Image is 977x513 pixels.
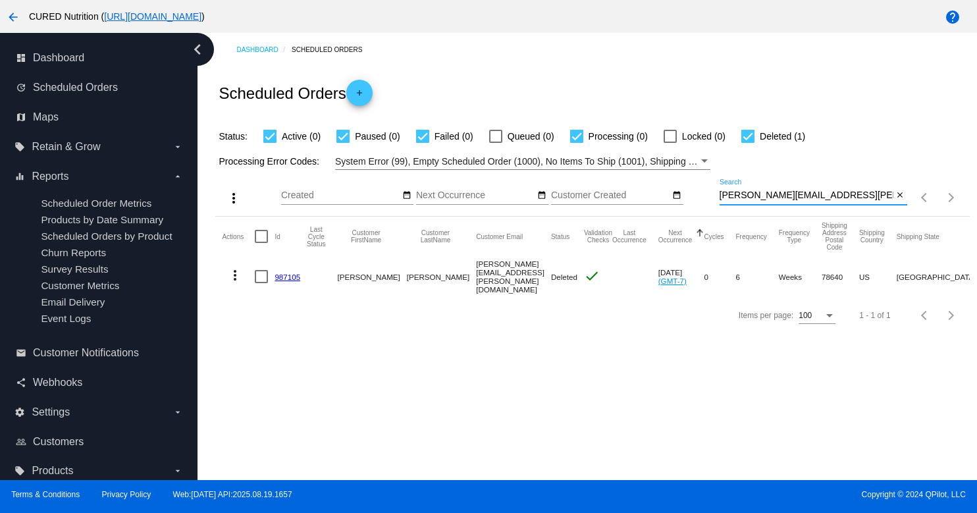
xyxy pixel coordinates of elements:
[739,311,793,320] div: Items per page:
[672,190,681,201] mat-icon: date_range
[822,222,847,251] button: Change sorting for ShippingPostcode
[16,107,183,128] a: map Maps
[476,232,523,240] button: Change sorting for CustomerEmail
[187,39,208,60] i: chevron_left
[658,277,687,285] a: (GMT-7)
[476,256,551,297] mat-cell: [PERSON_NAME][EMAIL_ADDRESS][PERSON_NAME][DOMAIN_NAME]
[945,9,961,25] mat-icon: help
[658,229,693,244] button: Change sorting for NextOccurrenceUtc
[416,190,535,201] input: Next Occurrence
[219,80,372,106] h2: Scheduled Orders
[704,256,735,297] mat-cell: 0
[402,190,411,201] mat-icon: date_range
[172,171,183,182] i: arrow_drop_down
[912,184,938,211] button: Previous page
[16,348,26,358] i: email
[799,311,835,321] mat-select: Items per page:
[551,232,569,240] button: Change sorting for Status
[16,77,183,98] a: update Scheduled Orders
[779,256,822,297] mat-cell: Weeks
[14,407,25,418] i: settings
[281,190,400,201] input: Created
[5,9,21,25] mat-icon: arrow_back
[41,296,105,308] a: Email Delivery
[537,190,546,201] mat-icon: date_range
[41,230,172,242] a: Scheduled Orders by Product
[32,171,68,182] span: Reports
[41,247,106,258] span: Churn Reports
[32,465,73,477] span: Products
[219,156,319,167] span: Processing Error Codes:
[352,88,367,104] mat-icon: add
[435,128,473,144] span: Failed (0)
[104,11,201,22] a: [URL][DOMAIN_NAME]
[41,313,91,324] a: Event Logs
[292,40,374,60] a: Scheduled Orders
[407,229,464,244] button: Change sorting for CustomerLastName
[584,268,600,284] mat-icon: check
[735,256,778,297] mat-cell: 6
[612,229,647,244] button: Change sorting for LastOccurrenceUtc
[912,302,938,329] button: Previous page
[658,256,704,297] mat-cell: [DATE]
[32,406,70,418] span: Settings
[275,273,300,281] a: 987105
[337,229,394,244] button: Change sorting for CustomerFirstName
[822,256,859,297] mat-cell: 78640
[682,128,726,144] span: Locked (0)
[407,256,476,297] mat-cell: [PERSON_NAME]
[720,190,893,201] input: Search
[172,466,183,476] i: arrow_drop_down
[779,229,810,244] button: Change sorting for FrequencyType
[938,184,964,211] button: Next page
[41,198,151,209] a: Scheduled Order Metrics
[173,490,292,499] a: Web:[DATE] API:2025.08.19.1657
[236,40,292,60] a: Dashboard
[16,53,26,63] i: dashboard
[938,302,964,329] button: Next page
[16,431,183,452] a: people_outline Customers
[33,111,59,123] span: Maps
[337,256,406,297] mat-cell: [PERSON_NAME]
[282,128,321,144] span: Active (0)
[859,256,897,297] mat-cell: US
[893,189,907,203] button: Clear
[335,153,710,170] mat-select: Filter by Processing Error Codes
[219,131,248,142] span: Status:
[735,232,766,240] button: Change sorting for Frequency
[32,141,100,153] span: Retain & Grow
[897,232,939,240] button: Change sorting for ShippingState
[41,263,108,275] span: Survey Results
[799,311,812,320] span: 100
[16,112,26,122] i: map
[227,267,243,283] mat-icon: more_vert
[275,232,280,240] button: Change sorting for Id
[29,11,205,22] span: CURED Nutrition ( )
[859,311,890,320] div: 1 - 1 of 1
[589,128,648,144] span: Processing (0)
[33,347,139,359] span: Customer Notifications
[11,490,80,499] a: Terms & Conditions
[355,128,400,144] span: Paused (0)
[895,190,905,201] mat-icon: close
[33,82,118,94] span: Scheduled Orders
[551,273,577,281] span: Deleted
[41,214,163,225] a: Products by Date Summary
[500,490,966,499] span: Copyright © 2024 QPilot, LLC
[41,280,119,291] a: Customer Metrics
[33,377,82,389] span: Webhooks
[172,142,183,152] i: arrow_drop_down
[16,377,26,388] i: share
[859,229,885,244] button: Change sorting for ShippingCountry
[16,47,183,68] a: dashboard Dashboard
[16,437,26,447] i: people_outline
[33,52,84,64] span: Dashboard
[16,82,26,93] i: update
[14,142,25,152] i: local_offer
